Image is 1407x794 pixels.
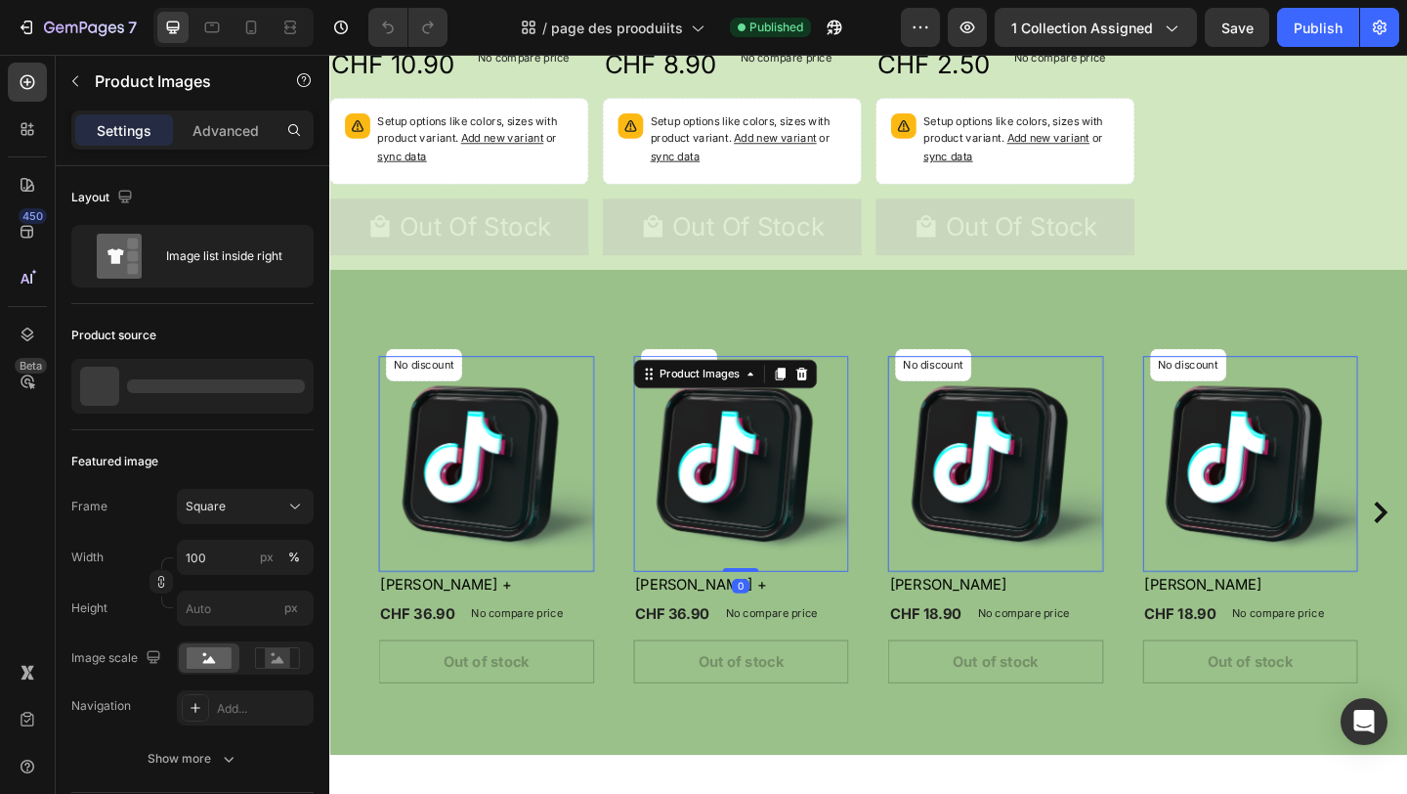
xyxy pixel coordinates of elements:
span: sync data [349,103,403,117]
span: Square [186,498,226,515]
div: Add... [217,700,309,718]
span: Add new variant [143,83,233,98]
div: Image scale [71,645,165,672]
iframe: Design area [329,55,1407,794]
div: 450 [19,208,47,224]
div: Open Intercom Messenger [1341,698,1387,745]
p: No discount [70,329,136,346]
span: 1 collection assigned [1011,18,1153,38]
span: page des prooduiits [551,18,683,38]
div: % [288,549,300,566]
div: Navigation [71,697,131,715]
h2: [PERSON_NAME] + [54,562,288,590]
button: Square [177,489,314,524]
button: Carousel Next Arrow [1131,486,1155,509]
p: No discount [348,329,413,346]
div: Image list inside right [166,234,285,279]
div: Product source [71,327,156,344]
button: 1 collection assigned [995,8,1197,47]
p: Advanced [192,120,259,141]
div: Featured image [71,453,158,470]
span: or [52,83,247,117]
label: Height [71,599,107,617]
span: or [646,83,841,117]
div: Out of stock [402,648,494,672]
div: 0 [438,570,457,586]
h2: [PERSON_NAME] [885,562,1120,590]
label: Frame [71,498,107,515]
div: Out Of Stock [670,168,835,206]
span: Save [1221,20,1254,36]
div: CHF 36.90 [331,594,416,621]
p: 7 [128,16,137,39]
div: Out of stock [678,648,771,672]
button: % [255,546,278,569]
button: Out of stock [885,637,1120,684]
button: 7 [8,8,146,47]
span: or [349,83,544,117]
p: Product Images [95,69,261,93]
span: sync data [646,103,700,117]
div: Show more [148,749,238,769]
button: Show more [71,741,314,776]
div: Out Of Stock [76,168,241,206]
div: Layout [71,185,137,211]
p: No compare price [154,601,254,613]
div: CHF 18.90 [885,594,967,621]
span: px [284,600,298,615]
button: Publish [1277,8,1359,47]
p: No discount [902,329,967,346]
button: Out of stock [331,637,566,684]
div: CHF 36.90 [54,594,139,621]
div: Product Images [356,338,450,356]
span: / [542,18,547,38]
p: Setup options like colors, sizes with product variant. [646,64,859,120]
button: Out Of Stock [594,156,875,218]
span: Add new variant [737,83,827,98]
button: px [282,546,306,569]
div: px [260,549,274,566]
h2: [PERSON_NAME] [608,562,842,590]
button: Save [1205,8,1269,47]
div: Undo/Redo [368,8,448,47]
p: No discount [624,329,690,346]
p: Setup options like colors, sizes with product variant. [52,64,265,120]
button: Out Of Stock [297,156,578,218]
span: Add new variant [440,83,530,98]
h2: [PERSON_NAME] + [331,562,566,590]
div: Out Of Stock [373,168,538,206]
div: Out of stock [956,648,1048,672]
span: Published [749,19,803,36]
div: Out of stock [124,648,217,672]
div: Publish [1294,18,1343,38]
span: sync data [52,103,106,117]
p: Settings [97,120,151,141]
label: Width [71,549,104,566]
p: No compare price [705,601,805,613]
div: CHF 18.90 [608,594,690,621]
button: Out of stock [608,637,842,684]
p: No compare price [432,601,532,613]
p: No compare price [983,601,1083,613]
input: px% [177,540,314,575]
button: Out of stock [54,637,288,684]
p: Setup options like colors, sizes with product variant. [349,64,562,120]
input: px [177,591,314,626]
div: Beta [15,358,47,374]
